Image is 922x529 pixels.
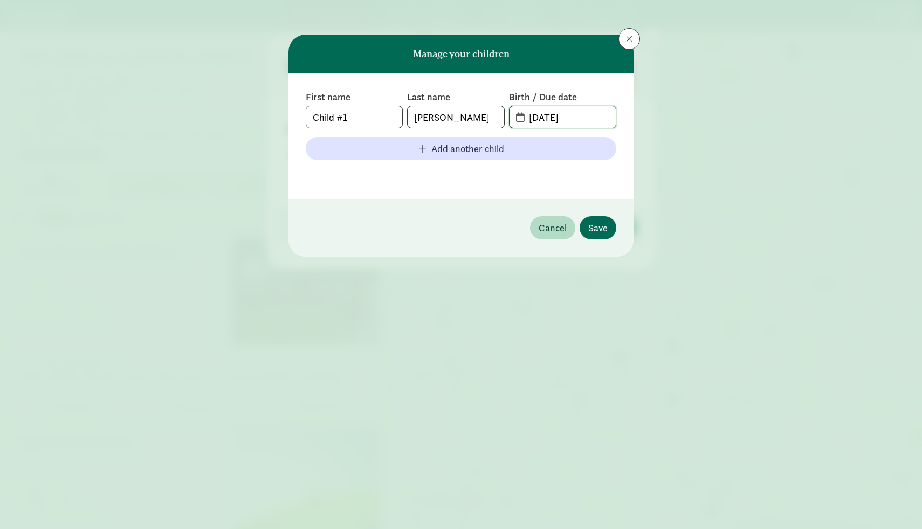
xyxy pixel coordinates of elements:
button: Add another child [306,137,616,160]
span: Save [588,221,608,235]
h6: Manage your children [413,49,510,59]
span: Add another child [431,141,504,156]
button: Cancel [530,216,575,239]
label: Last name [407,91,504,104]
input: MM-DD-YYYY [522,106,616,128]
span: Cancel [539,221,567,235]
label: First name [306,91,403,104]
button: Save [580,216,616,239]
label: Birth / Due date [509,91,616,104]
